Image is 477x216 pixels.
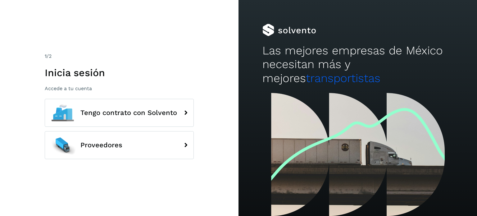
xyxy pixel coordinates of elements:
[45,67,194,79] h1: Inicia sesión
[45,131,194,159] button: Proveedores
[45,99,194,127] button: Tengo contrato con Solvento
[80,109,177,117] span: Tengo contrato con Solvento
[80,141,122,149] span: Proveedores
[306,71,380,85] span: transportistas
[45,53,47,59] span: 1
[45,85,194,91] p: Accede a tu cuenta
[262,44,453,85] h2: Las mejores empresas de México necesitan más y mejores
[45,53,194,60] div: /2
